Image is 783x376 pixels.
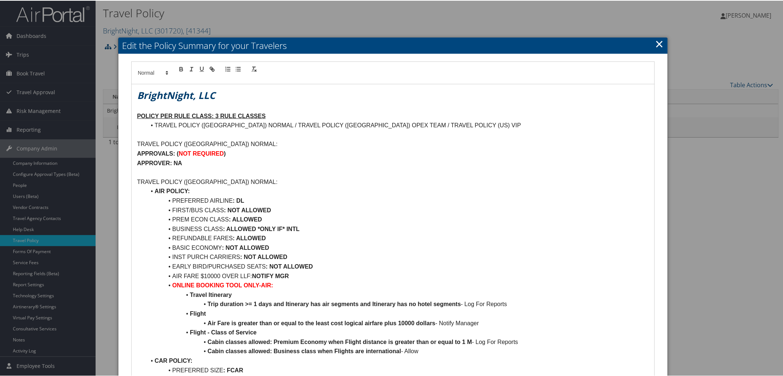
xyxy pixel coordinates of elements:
[224,206,226,213] strong: :
[208,338,472,344] strong: Cabin classes allowed: Premium Economy when Flight distance is greater than or equal to 1 M
[146,214,649,224] li: PREM ECON CLASS
[228,206,271,213] strong: NOT ALLOWED
[146,195,649,205] li: PREFERRED AIRLINE
[208,347,401,354] strong: Cabin classes allowed: Business class when Flights are international
[208,319,436,326] strong: Air Fare is greater than or equal to the least cost logical airfare plus 10000 dollars
[137,88,215,101] em: BrightNight, LLC
[137,112,266,118] u: POLICY PER RULE CLASS: 3 RULE CLASSES
[146,346,649,355] li: - Allow
[146,299,649,308] li: - Log For Reports
[146,337,649,346] li: - Log For Reports
[223,366,243,373] strong: : FCAR
[146,318,649,327] li: - Notify Manager
[222,244,269,250] strong: : NOT ALLOWED
[266,263,313,269] strong: : NOT ALLOWED
[137,139,649,148] p: TRAVEL POLICY ([GEOGRAPHIC_DATA]) NORMAL:
[146,271,649,280] li: AIR FARE $10000 OVER LLF:
[146,205,649,214] li: FIRST/BUS CLASS
[190,329,257,335] strong: Flight - Class of Service
[229,216,262,222] strong: : ALLOWED
[179,150,224,156] strong: NOT REQUIRED
[172,281,273,288] strong: ONLINE BOOKING TOOL ONLY-AIR:
[118,37,668,53] h2: Edit the Policy Summary for your Travelers
[208,300,461,306] strong: Trip duration >= 1 days and Itinerary has air segments and Itinerary has no hotel segments
[177,150,179,156] strong: (
[146,224,649,233] li: BUSINESS CLASS
[146,365,649,375] li: PREFERRED SIZE
[155,187,190,194] strong: AIR POLICY:
[655,36,664,50] a: Close
[146,242,649,252] li: BASIC ECONOMY
[224,150,226,156] strong: )
[146,252,649,261] li: INST PURCH CARRIERS
[146,120,649,130] li: TRAVEL POLICY ([GEOGRAPHIC_DATA]) NORMAL / TRAVEL POLICY ([GEOGRAPHIC_DATA]) OPEX TEAM / TRAVEL P...
[252,272,289,279] strong: NOTIFY MGR
[190,310,206,316] strong: Flight
[233,197,244,203] strong: : DL
[146,233,649,242] li: REFUNDABLE FARES
[137,177,649,186] p: TRAVEL POLICY ([GEOGRAPHIC_DATA]) NORMAL:
[223,225,300,231] strong: : ALLOWED *ONLY IF* INTL
[240,253,287,259] strong: : NOT ALLOWED
[137,159,182,166] strong: APPROVER: NA
[137,150,175,156] strong: APPROVALS:
[233,234,266,241] strong: : ALLOWED
[146,261,649,271] li: EARLY BIRD/PURCHASED SEATS
[190,291,232,297] strong: Travel Itinerary
[155,357,193,363] strong: CAR POLICY:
